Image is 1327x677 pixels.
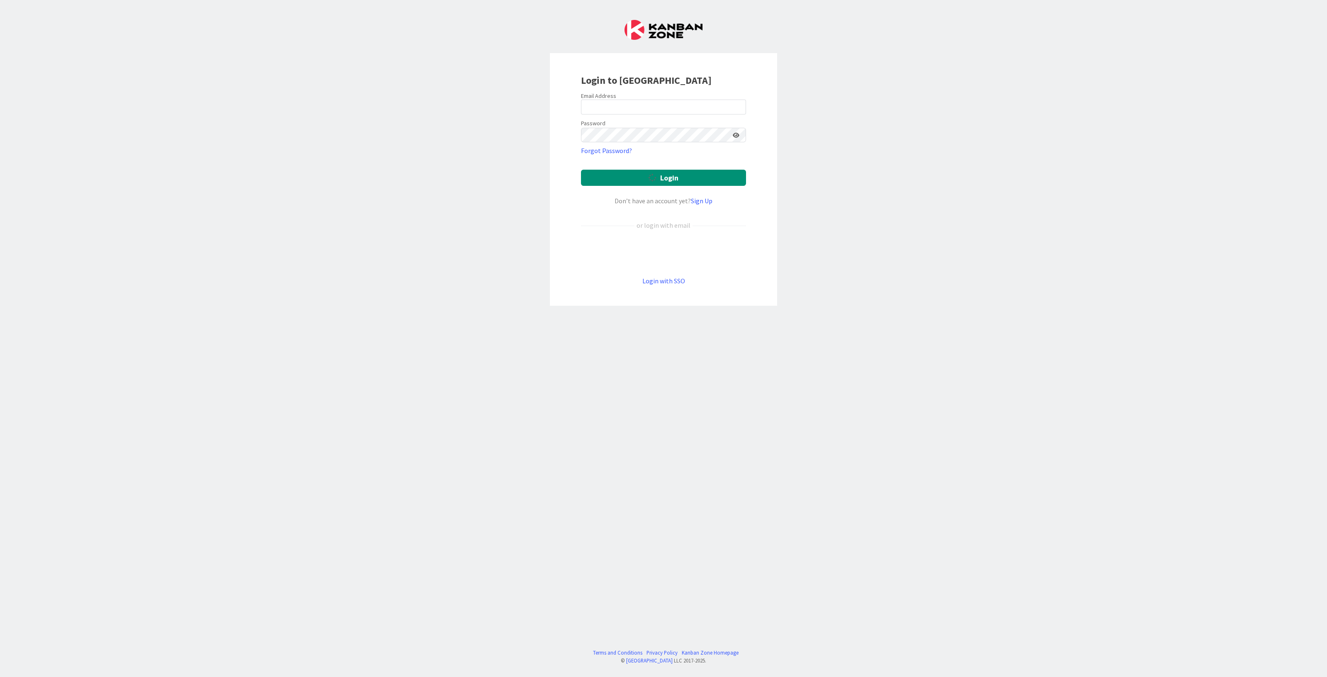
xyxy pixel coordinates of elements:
[625,20,702,40] img: Kanban Zone
[581,74,712,87] b: Login to [GEOGRAPHIC_DATA]
[626,657,673,664] a: [GEOGRAPHIC_DATA]
[581,92,616,100] label: Email Address
[577,244,750,262] iframe: To enrich screen reader interactions, please activate Accessibility in Grammarly extension settings
[581,146,632,156] a: Forgot Password?
[581,170,746,186] button: Login
[581,119,605,128] label: Password
[634,220,693,230] div: or login with email
[589,657,739,665] div: © LLC 2017- 2025 .
[593,649,642,657] a: Terms and Conditions
[646,649,678,657] a: Privacy Policy
[691,197,712,205] a: Sign Up
[642,277,685,285] a: Login with SSO
[581,196,746,206] div: Don’t have an account yet?
[682,649,739,657] a: Kanban Zone Homepage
